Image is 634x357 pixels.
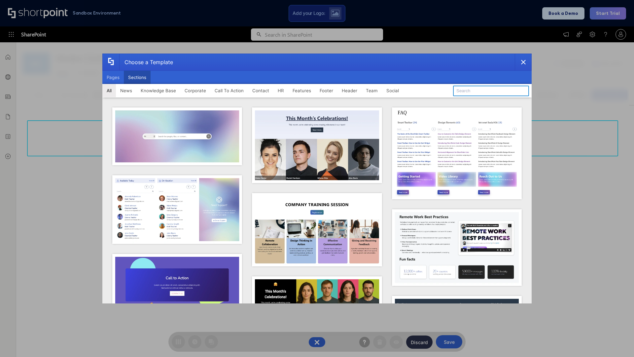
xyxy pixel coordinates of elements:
[124,71,151,84] button: Sections
[248,84,273,97] button: Contact
[136,84,180,97] button: Knowledge Base
[116,84,136,97] button: News
[210,84,248,97] button: Call To Action
[337,84,362,97] button: Header
[362,84,382,97] button: Team
[382,84,403,97] button: Social
[102,71,124,84] button: Pages
[102,54,532,303] div: template selector
[601,325,634,357] iframe: Chat Widget
[315,84,337,97] button: Footer
[102,84,116,97] button: All
[273,84,288,97] button: HR
[288,84,315,97] button: Features
[453,86,529,96] input: Search
[119,54,173,70] div: Choose a Template
[180,84,210,97] button: Corporate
